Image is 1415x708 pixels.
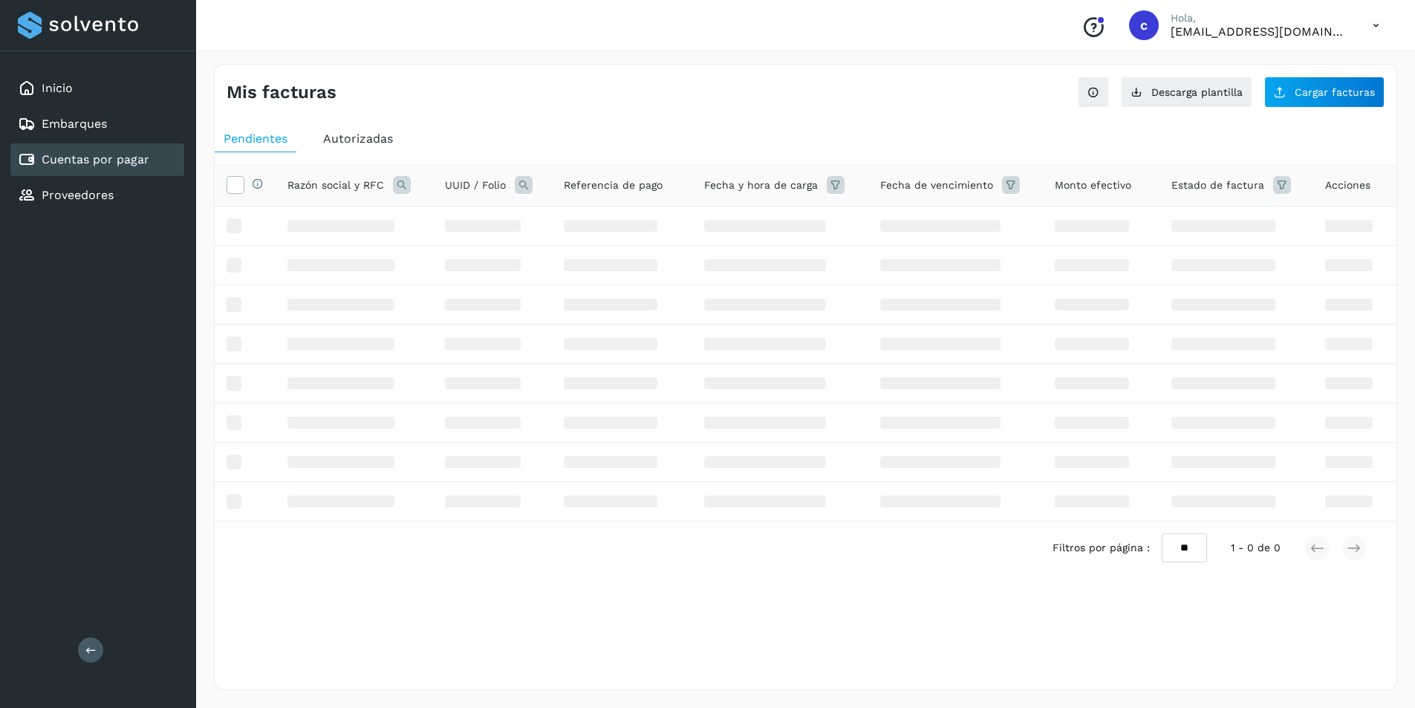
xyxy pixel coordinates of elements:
a: Cuentas por pagar [42,152,149,166]
a: Inicio [42,81,73,95]
p: Hola, [1171,12,1349,25]
p: contabilidad5@easo.com [1171,25,1349,39]
div: Embarques [10,108,184,140]
span: Monto efectivo [1055,178,1131,193]
span: Fecha de vencimiento [880,178,993,193]
span: Fecha y hora de carga [704,178,818,193]
a: Embarques [42,117,107,131]
span: 1 - 0 de 0 [1231,540,1281,556]
span: Filtros por página : [1053,540,1150,556]
span: Acciones [1325,178,1370,193]
span: Estado de factura [1171,178,1264,193]
a: Proveedores [42,188,114,202]
span: Pendientes [224,131,287,146]
h4: Mis facturas [227,82,336,103]
span: UUID / Folio [445,178,506,193]
span: Cargar facturas [1295,87,1375,97]
div: Inicio [10,72,184,105]
span: Razón social y RFC [287,178,384,193]
button: Descarga plantilla [1121,77,1252,108]
div: Proveedores [10,179,184,212]
span: Descarga plantilla [1151,87,1243,97]
span: Autorizadas [323,131,393,146]
div: Cuentas por pagar [10,143,184,176]
span: Referencia de pago [564,178,663,193]
button: Cargar facturas [1264,77,1385,108]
